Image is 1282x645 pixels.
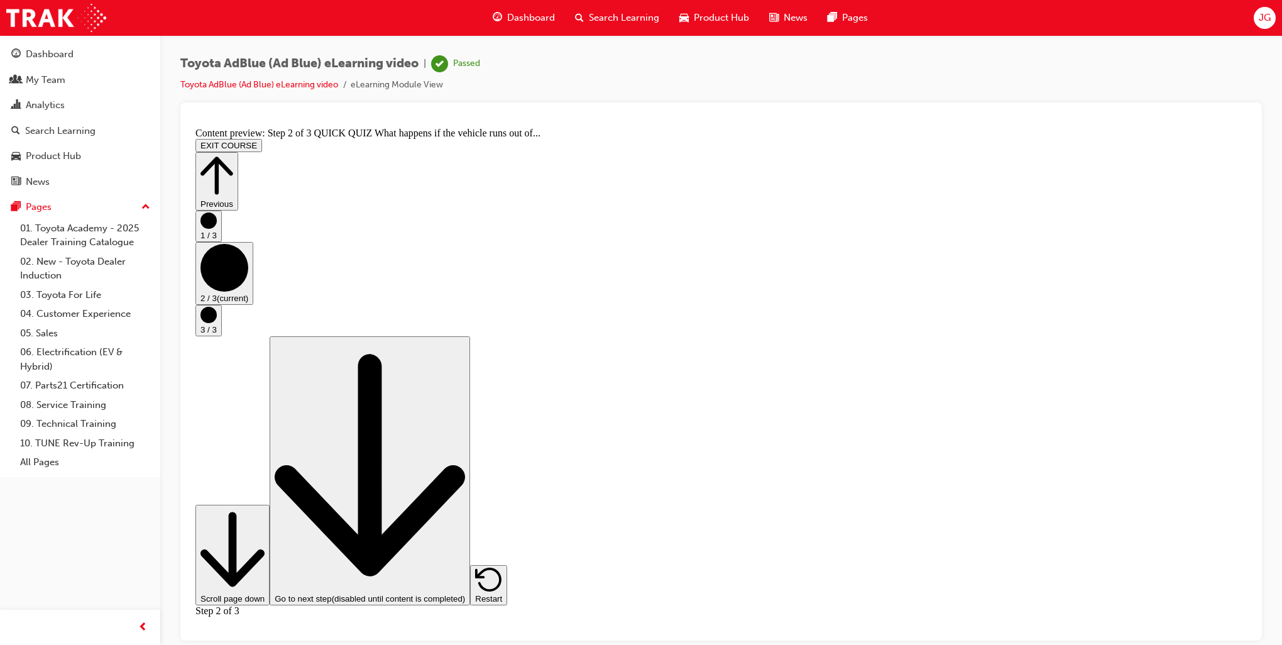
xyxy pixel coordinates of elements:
[26,73,65,87] div: My Team
[5,69,155,92] a: My Team
[26,98,65,113] div: Analytics
[5,119,155,143] a: Search Learning
[5,196,155,219] button: Pages
[5,30,1056,483] div: Step controls
[15,376,155,395] a: 07. Parts21 Certification
[11,202,21,213] span: pages-icon
[351,78,443,92] li: eLearning Module View
[285,471,312,481] span: Restart
[5,40,155,196] button: DashboardMy TeamAnalyticsSearch LearningProduct HubNews
[15,343,155,376] a: 06. Electrification (EV & Hybrid)
[10,77,43,86] span: Previous
[669,5,759,31] a: car-iconProduct Hub
[15,434,155,453] a: 10. TUNE Rev-Up Training
[10,171,26,180] span: 2 / 3
[424,57,426,71] span: |
[5,88,31,119] button: 1 / 3
[5,30,48,88] button: Previous
[141,471,275,481] span: (disabled until content is completed)
[431,55,448,72] span: learningRecordVerb_PASS-icon
[759,5,818,31] a: news-iconNews
[138,620,148,636] span: prev-icon
[589,11,659,25] span: Search Learning
[11,100,21,111] span: chart-icon
[5,16,72,30] button: EXIT COURSE
[5,170,155,194] a: News
[694,11,749,25] span: Product Hub
[769,10,779,26] span: news-icon
[1254,7,1276,29] button: JG
[26,171,58,180] span: (current)
[25,124,96,138] div: Search Learning
[453,58,480,70] div: Passed
[10,471,74,481] span: Scroll page down
[26,149,81,163] div: Product Hub
[5,145,155,168] a: Product Hub
[11,177,21,188] span: news-icon
[11,126,20,137] span: search-icon
[11,75,21,86] span: people-icon
[679,10,689,26] span: car-icon
[15,395,155,415] a: 08. Service Training
[5,43,155,66] a: Dashboard
[15,252,155,285] a: 02. New - Toyota Dealer Induction
[10,202,26,212] span: 3 / 3
[507,11,555,25] span: Dashboard
[15,453,155,472] a: All Pages
[26,175,50,189] div: News
[575,10,584,26] span: search-icon
[5,5,1056,16] div: Content preview: Step 2 of 3 QUICK QUIZ What happens if the vehicle runs out of...
[565,5,669,31] a: search-iconSearch Learning
[11,49,21,60] span: guage-icon
[5,182,31,214] button: 3 / 3
[141,199,150,216] span: up-icon
[15,285,155,305] a: 03. Toyota For Life
[11,151,21,162] span: car-icon
[6,4,106,32] img: Trak
[26,200,52,214] div: Pages
[483,5,565,31] a: guage-iconDashboard
[15,219,155,252] a: 01. Toyota Academy - 2025 Dealer Training Catalogue
[493,10,502,26] span: guage-icon
[784,11,808,25] span: News
[5,119,63,182] button: 2 / 3(current)
[818,5,878,31] a: pages-iconPages
[842,11,868,25] span: Pages
[180,57,419,71] span: Toyota AdBlue (Ad Blue) eLearning video
[828,10,837,26] span: pages-icon
[180,79,338,90] a: Toyota AdBlue (Ad Blue) eLearning video
[84,471,275,481] span: Go to next step
[5,382,79,483] button: Scroll page down
[10,108,26,118] span: 1 / 3
[1259,11,1271,25] span: JG
[26,47,74,62] div: Dashboard
[5,483,1056,494] div: Step 2 of 3
[5,94,155,117] a: Analytics
[15,304,155,324] a: 04. Customer Experience
[15,414,155,434] a: 09. Technical Training
[15,324,155,343] a: 05. Sales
